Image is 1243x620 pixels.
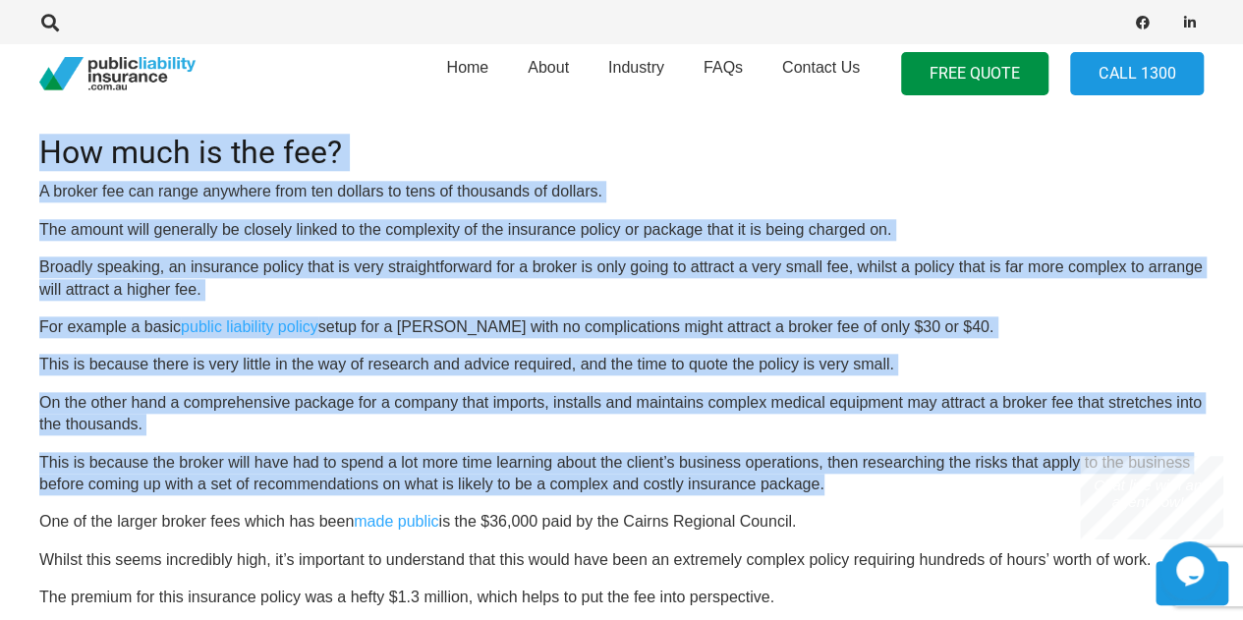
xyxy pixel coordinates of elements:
[181,318,318,335] a: public liability policy
[1070,52,1204,96] a: Call 1300
[39,110,1204,171] h2: How much is the fee?
[39,549,1204,571] p: Whilst this seems incredibly high, it’s important to understand that this would have been an extr...
[39,452,1204,496] p: This is because the broker will have had to spend a lot more time learning about the client’s bus...
[704,59,743,76] span: FAQs
[354,513,438,530] a: made public
[39,587,1204,608] p: The premium for this insurance policy was a hefty $1.3 million, which helps to put the fee into p...
[901,52,1048,96] a: FREE QUOTE
[39,392,1204,436] p: On the other hand a comprehensive package for a company that imports, installs and maintains comp...
[30,14,70,31] a: Search
[1176,9,1204,36] a: LinkedIn
[1160,541,1223,600] iframe: chat widget
[1129,9,1157,36] a: Facebook
[39,511,1204,533] p: One of the larger broker fees which has been is the $36,000 paid by the Cairns Regional Council.
[39,181,1204,202] p: A broker fee can range anywhere from ten dollars to tens of thousands of dollars.
[39,219,1204,241] p: The amount will generally be closely linked to the complexity of the insurance policy or package ...
[763,38,879,109] a: Contact Us
[528,59,569,76] span: About
[1156,561,1228,605] a: Back to top
[39,316,1204,338] p: For example a basic setup for a [PERSON_NAME] with no complications might attract a broker fee of...
[446,59,488,76] span: Home
[782,59,860,76] span: Contact Us
[508,38,589,109] a: About
[1080,456,1223,539] iframe: chat widget
[589,38,684,109] a: Industry
[426,38,508,109] a: Home
[39,57,196,91] a: pli_logotransparent
[684,38,763,109] a: FAQs
[39,256,1204,301] p: Broadly speaking, an insurance policy that is very straightforward for a broker is only going to ...
[39,354,1204,375] p: This is because there is very little in the way of research and advice required, and the time to ...
[608,59,664,76] span: Industry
